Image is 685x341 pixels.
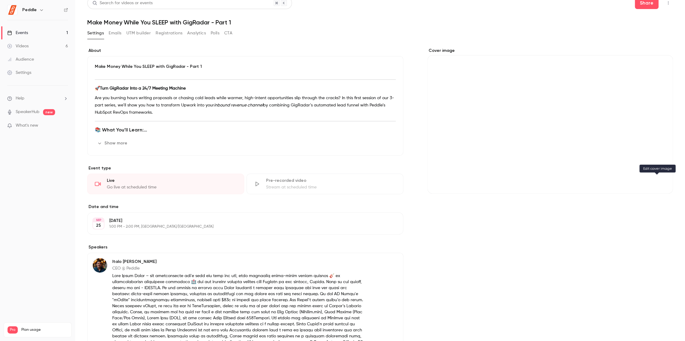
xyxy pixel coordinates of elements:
label: About [87,48,403,54]
div: Videos [7,43,29,49]
p: 🚀 [95,85,396,92]
button: Settings [87,28,104,38]
h6: Peddle [22,7,37,13]
img: Italo Leiva [93,258,107,273]
p: 1:00 PM - 2:00 PM, [GEOGRAPHIC_DATA]/[GEOGRAPHIC_DATA] [109,224,371,229]
p: [DATE] [109,218,371,224]
label: Speakers [87,244,403,250]
label: Date and time [87,204,403,210]
p: CEO @ Peddle [112,265,364,271]
div: LiveGo live at scheduled time [87,174,244,194]
div: Pre-recorded video [266,178,396,184]
span: What's new [16,122,38,129]
div: Settings [7,70,31,76]
strong: Turn GigRadar Into a 24/7 Meeting Machine [100,86,186,90]
h1: Make Money While You SLEEP with GigRadar - Part 1 [87,19,673,26]
button: Emails [109,28,121,38]
div: Audience [7,56,34,62]
button: UTM builder [126,28,151,38]
em: inbound revenue channel [214,103,263,107]
img: Peddle [8,5,17,15]
p: Event type [87,165,403,171]
span: new [43,109,55,115]
label: Cover image [427,48,673,54]
button: Show more [95,138,131,148]
span: Help [16,95,24,102]
p: Are you burning hours writing proposals or chasing cold leads while warmer, high-intent opportuni... [95,94,396,116]
button: Polls [211,28,219,38]
h3: 📚 What You’ll Learn: [95,126,396,134]
div: Stream at scheduled time [266,184,396,190]
button: CTA [224,28,232,38]
li: help-dropdown-opener [7,95,68,102]
button: Analytics [187,28,206,38]
div: Pre-recorded videoStream at scheduled time [246,174,403,194]
span: Plan usage [21,327,68,332]
a: SpeakerHub [16,109,39,115]
button: Registrations [156,28,182,38]
span: Pro [8,326,18,333]
div: SEP [93,218,104,222]
div: Events [7,30,28,36]
p: Make Money While You SLEEP with GigRadar - Part 1 [95,64,396,70]
p: Italo [PERSON_NAME] [112,259,364,265]
p: 25 [96,223,101,229]
iframe: Noticeable Trigger [61,123,68,128]
div: Live [107,178,237,184]
div: Go live at scheduled time [107,184,237,190]
section: Cover image [427,48,673,194]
